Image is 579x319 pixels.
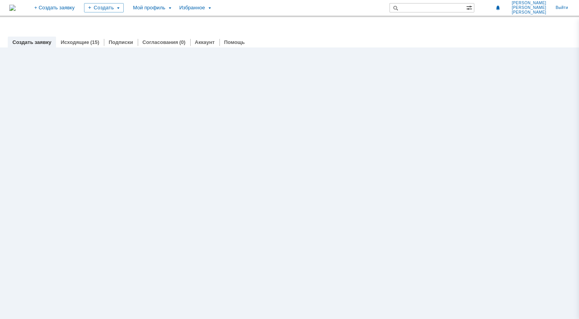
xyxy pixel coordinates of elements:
[512,10,546,15] span: [PERSON_NAME]
[142,39,178,45] a: Согласования
[61,39,89,45] a: Исходящие
[90,39,99,45] div: (15)
[466,4,474,11] span: Расширенный поиск
[195,39,215,45] a: Аккаунт
[9,5,16,11] a: Перейти на домашнюю страницу
[512,5,546,10] span: [PERSON_NAME]
[9,5,16,11] img: logo
[512,1,546,5] span: [PERSON_NAME]
[224,39,245,45] a: Помощь
[179,39,186,45] div: (0)
[84,3,124,12] div: Создать
[109,39,133,45] a: Подписки
[12,39,51,45] a: Создать заявку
